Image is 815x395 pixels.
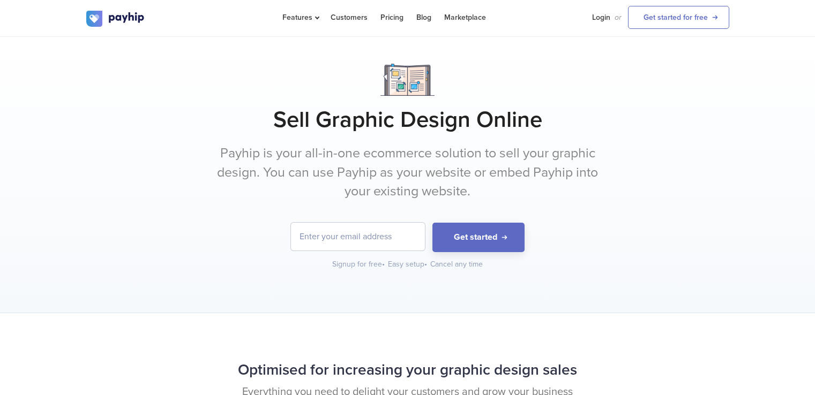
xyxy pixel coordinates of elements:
span: • [424,260,427,269]
a: Get started for free [628,6,729,29]
img: logo.svg [86,11,145,27]
input: Enter your email address [291,223,425,250]
img: Notebook.png [380,64,435,96]
div: Cancel any time [430,259,483,270]
button: Get started [432,223,525,252]
h2: Optimised for increasing your graphic design sales [86,356,729,384]
p: Payhip is your all-in-one ecommerce solution to sell your graphic design. You can use Payhip as y... [207,144,609,201]
span: Features [282,13,318,22]
span: • [382,260,385,269]
div: Signup for free [332,259,386,270]
h1: Sell Graphic Design Online [86,107,729,133]
div: Easy setup [388,259,428,270]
